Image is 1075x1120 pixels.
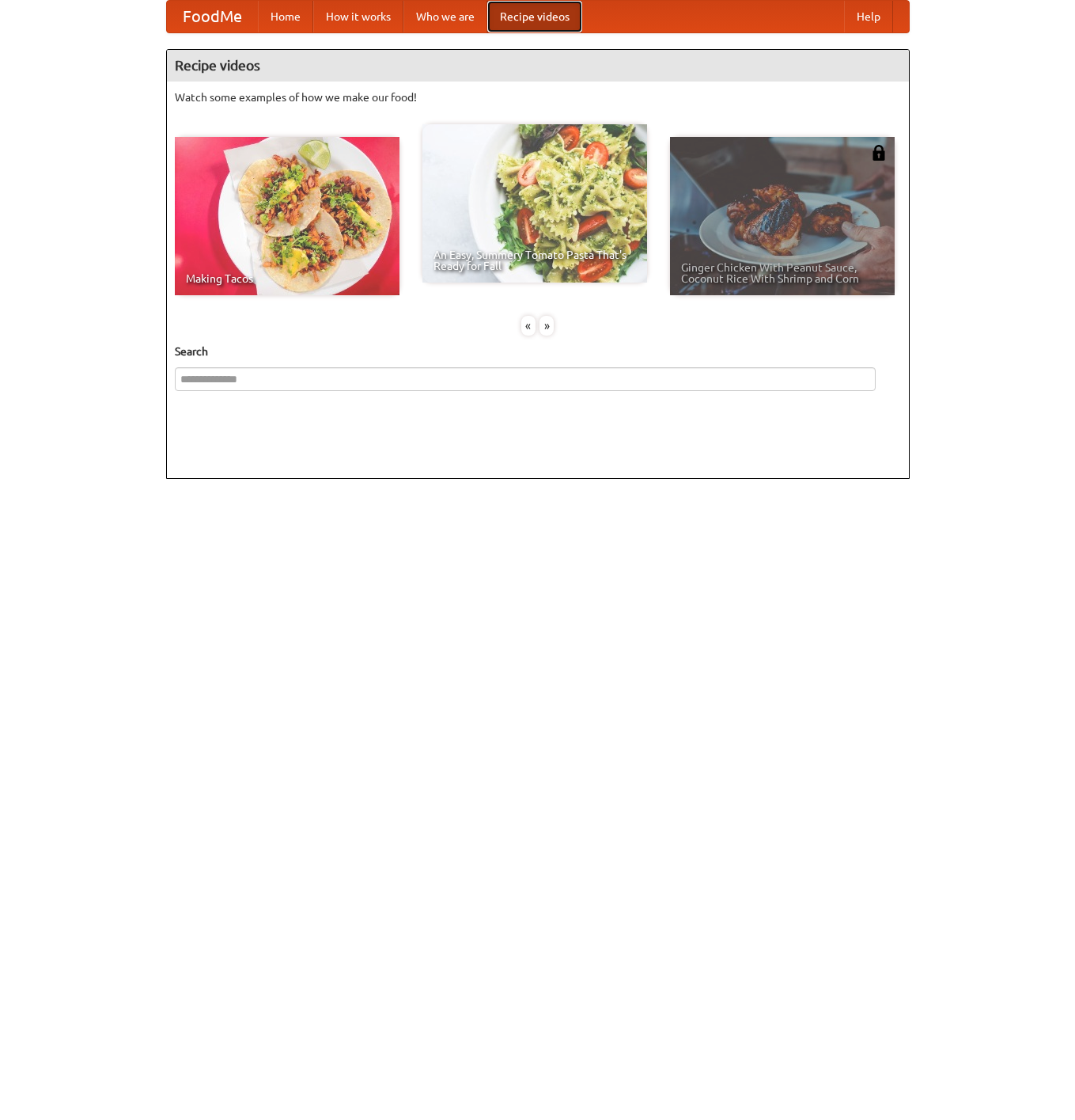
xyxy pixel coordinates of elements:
a: Making Tacos [175,137,399,295]
div: » [539,316,554,336]
a: Who we are [403,1,487,32]
h5: Search [175,344,901,359]
img: 483408.png [871,145,887,161]
a: Recipe videos [487,1,582,32]
a: Home [258,1,313,32]
div: « [521,316,536,336]
a: An Easy, Summery Tomato Pasta That's Ready for Fall [422,124,647,283]
a: FoodMe [167,1,258,32]
a: How it works [313,1,403,32]
p: Watch some examples of how we make our food! [175,89,901,105]
h4: Recipe videos [167,50,909,82]
a: Help [844,1,893,32]
span: Making Tacos [186,273,388,284]
span: An Easy, Summery Tomato Pasta That's Ready for Fall [433,249,636,271]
